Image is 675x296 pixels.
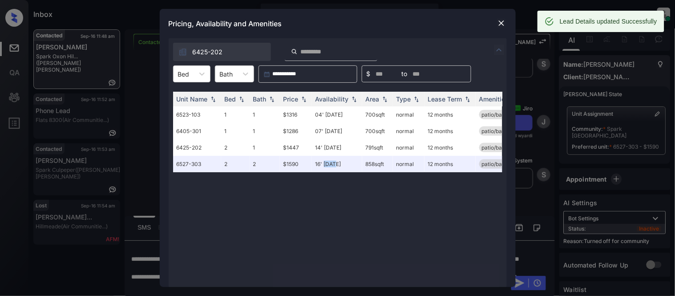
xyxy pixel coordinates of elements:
td: 6425-202 [173,139,221,156]
span: $ [367,69,371,79]
td: 791 sqft [362,139,393,156]
span: patio/balcony [482,128,516,134]
td: 16' [DATE] [312,156,362,172]
td: 1 [250,106,280,123]
td: $1447 [280,139,312,156]
img: sorting [267,96,276,102]
td: 12 months [424,139,476,156]
div: Price [283,95,299,103]
span: 6425-202 [193,47,223,57]
td: 2 [250,156,280,172]
td: 6523-103 [173,106,221,123]
td: 14' [DATE] [312,139,362,156]
div: Availability [315,95,349,103]
td: 12 months [424,106,476,123]
td: normal [393,106,424,123]
td: 1 [250,139,280,156]
span: patio/balcony [482,111,516,118]
td: 1 [221,123,250,139]
td: normal [393,139,424,156]
img: icon-zuma [291,48,298,56]
img: sorting [209,96,218,102]
span: to [402,69,408,79]
td: 2 [221,139,250,156]
img: sorting [463,96,472,102]
img: icon-zuma [494,45,505,55]
img: close [497,19,506,28]
img: sorting [350,96,359,102]
div: Lease Term [428,95,462,103]
td: 1 [221,106,250,123]
img: sorting [237,96,246,102]
td: $1316 [280,106,312,123]
td: 6405-301 [173,123,221,139]
div: Unit Name [177,95,208,103]
td: normal [393,123,424,139]
div: Bath [253,95,267,103]
div: Lead Details updated Successfully [560,13,657,29]
img: sorting [299,96,308,102]
td: 2 [221,156,250,172]
td: normal [393,156,424,172]
div: Area [366,95,380,103]
div: Bed [225,95,236,103]
td: $1590 [280,156,312,172]
div: Amenities [479,95,509,103]
span: patio/balcony [482,144,516,151]
td: 6527-303 [173,156,221,172]
td: 04' [DATE] [312,106,362,123]
td: 700 sqft [362,123,393,139]
td: 1 [250,123,280,139]
td: 07' [DATE] [312,123,362,139]
div: Pricing, Availability and Amenities [160,9,516,38]
span: patio/balcony [482,161,516,167]
td: 12 months [424,123,476,139]
td: 858 sqft [362,156,393,172]
img: sorting [380,96,389,102]
img: sorting [412,96,421,102]
td: $1286 [280,123,312,139]
img: icon-zuma [178,48,187,57]
td: 12 months [424,156,476,172]
td: 700 sqft [362,106,393,123]
div: Type [396,95,411,103]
